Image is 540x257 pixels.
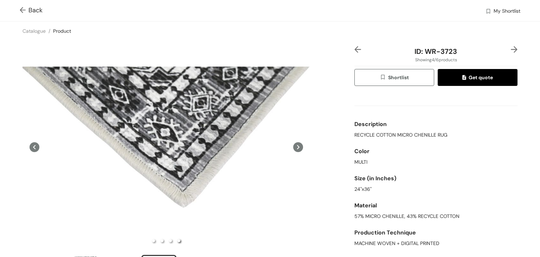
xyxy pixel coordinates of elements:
img: Go back [20,7,28,14]
a: Product [53,28,71,34]
img: right [511,46,517,53]
span: Back [20,6,43,15]
div: Color [354,144,517,158]
button: wishlistShortlist [354,69,434,86]
li: slide item 4 [178,239,180,242]
span: My Shortlist [494,7,520,16]
div: Production Technique [354,226,517,240]
a: Catalogue [22,28,46,34]
img: quote [462,75,468,81]
div: 24"x36" [354,186,517,193]
img: wishlist [485,8,491,15]
div: Size (in Inches) [354,171,517,186]
div: 57% MICRO CHENILLE, 43% RECYCLE COTTON [354,213,517,220]
span: Shortlist [380,74,409,82]
li: slide item 1 [152,239,155,242]
img: wishlist [380,74,388,82]
span: Showing 4 / 6 products [415,57,457,63]
span: / [49,28,50,34]
span: ID: WR-3723 [414,47,457,56]
li: slide item 2 [161,239,163,242]
div: MACHINE WOVEN + DIGITAL PRINTED [354,240,517,247]
span: Get quote [462,74,493,81]
li: slide item 3 [169,239,172,242]
img: left [354,46,361,53]
div: Description [354,117,517,131]
div: MULTI [354,158,517,166]
button: quoteGet quote [438,69,517,86]
span: RECYCLE COTTON MICRO CHENILLE RUG [354,131,448,139]
div: Material [354,199,517,213]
